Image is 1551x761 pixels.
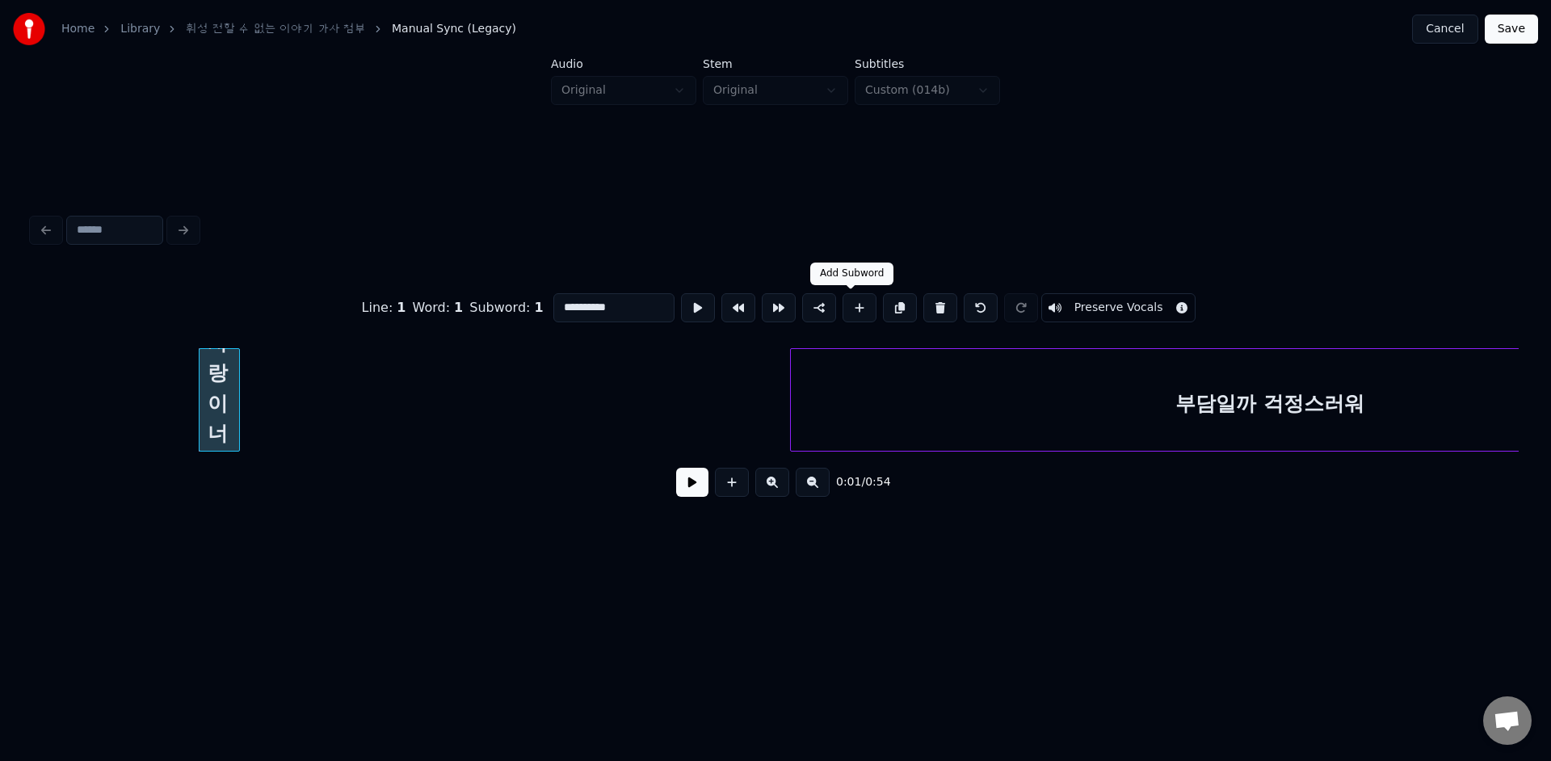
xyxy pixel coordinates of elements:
img: youka [13,13,45,45]
div: Word : [413,298,464,317]
span: Manual Sync (Legacy) [392,21,516,37]
a: Home [61,21,95,37]
div: 채팅 열기 [1483,696,1532,745]
span: 1 [535,300,544,315]
span: 1 [397,300,406,315]
nav: breadcrumb [61,21,516,37]
div: / [836,474,875,490]
span: 0:01 [836,474,861,490]
label: Subtitles [855,58,1000,69]
div: Add Subword [820,267,884,280]
label: Audio [551,58,696,69]
span: 1 [454,300,463,315]
label: Stem [703,58,848,69]
div: Subword : [469,298,543,317]
a: 휘성 전할 수 없는 이야기 가사 첨부 [186,21,366,37]
button: Toggle [1041,293,1196,322]
a: Library [120,21,160,37]
button: Save [1485,15,1538,44]
button: Cancel [1412,15,1477,44]
span: 0:54 [865,474,890,490]
div: Line : [362,298,406,317]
